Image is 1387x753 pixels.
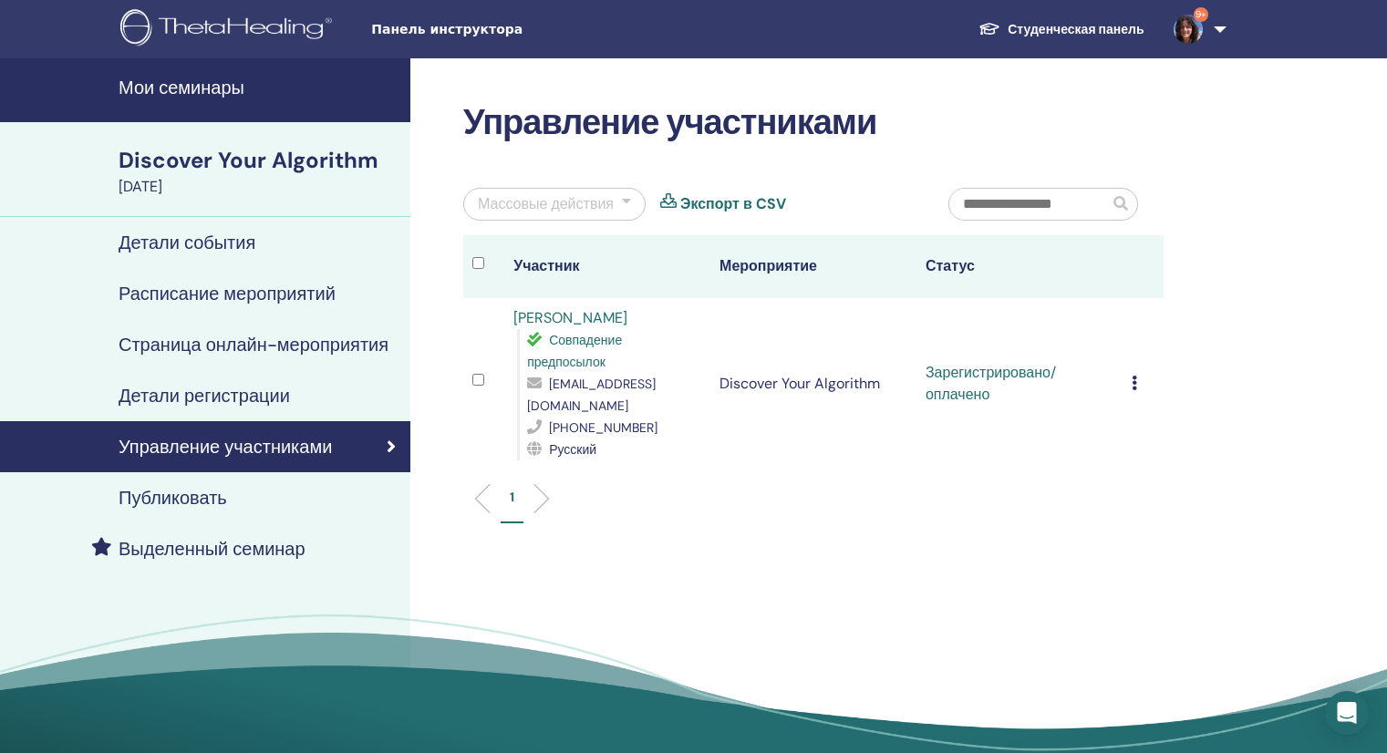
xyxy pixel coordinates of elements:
a: Студенческая панель [964,13,1158,46]
td: Discover Your Algorithm [710,298,916,469]
a: [PERSON_NAME] [513,308,627,327]
th: Участник [504,235,710,298]
h4: Страница онлайн-мероприятия [119,334,388,356]
h4: Выделенный семинар [119,538,305,560]
h4: Управление участниками [119,436,332,458]
th: Мероприятие [710,235,916,298]
div: Discover Your Algorithm [119,145,399,176]
h2: Управление участниками [463,102,1164,144]
img: logo.png [120,9,338,50]
h4: Расписание мероприятий [119,283,336,304]
img: default.jpg [1174,15,1203,44]
h4: Публиковать [119,487,227,509]
a: Discover Your Algorithm[DATE] [108,145,410,198]
th: Статус [916,235,1123,298]
div: Массовые действия [478,193,614,215]
h4: Детали события [119,232,255,253]
h4: Мои семинары [119,77,399,98]
span: [PHONE_NUMBER] [549,419,657,436]
span: Русский [549,441,596,458]
span: 9+ [1194,7,1208,22]
span: Совпадение предпосылок [527,332,622,370]
span: [EMAIL_ADDRESS][DOMAIN_NAME] [527,376,656,414]
div: Open Intercom Messenger [1325,691,1369,735]
div: [DATE] [119,176,399,198]
a: Экспорт в CSV [680,193,786,215]
img: graduation-cap-white.svg [978,21,1000,36]
span: Панель инструктора [371,20,645,39]
h4: Детали регистрации [119,385,290,407]
p: 1 [510,488,514,507]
